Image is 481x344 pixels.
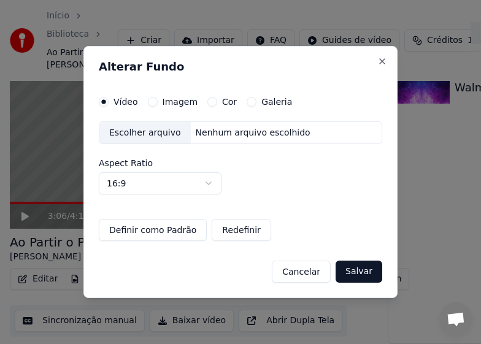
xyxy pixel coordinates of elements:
div: Escolher arquivo [99,122,191,144]
button: Redefinir [212,219,271,241]
label: Aspect Ratio [99,159,382,167]
button: Definir como Padrão [99,219,207,241]
label: Galeria [261,97,292,106]
button: Cancelar [272,261,331,283]
div: Nenhum arquivo escolhido [191,127,315,139]
label: Imagem [163,97,198,106]
label: Cor [222,97,237,106]
h2: Alterar Fundo [99,61,382,72]
label: Vídeo [114,97,138,106]
button: Salvar [336,261,382,283]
